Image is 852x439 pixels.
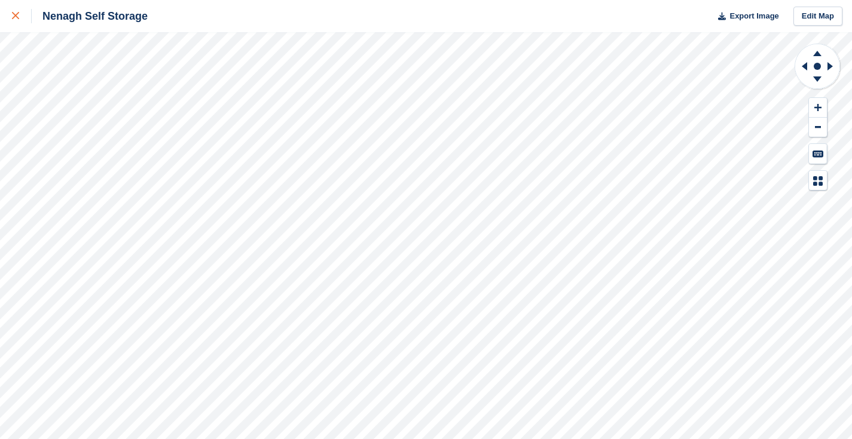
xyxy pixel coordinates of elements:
button: Keyboard Shortcuts [809,144,827,164]
span: Export Image [729,10,778,22]
div: Nenagh Self Storage [32,9,148,23]
button: Zoom Out [809,118,827,137]
a: Edit Map [793,7,842,26]
button: Map Legend [809,171,827,191]
button: Export Image [711,7,779,26]
button: Zoom In [809,98,827,118]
